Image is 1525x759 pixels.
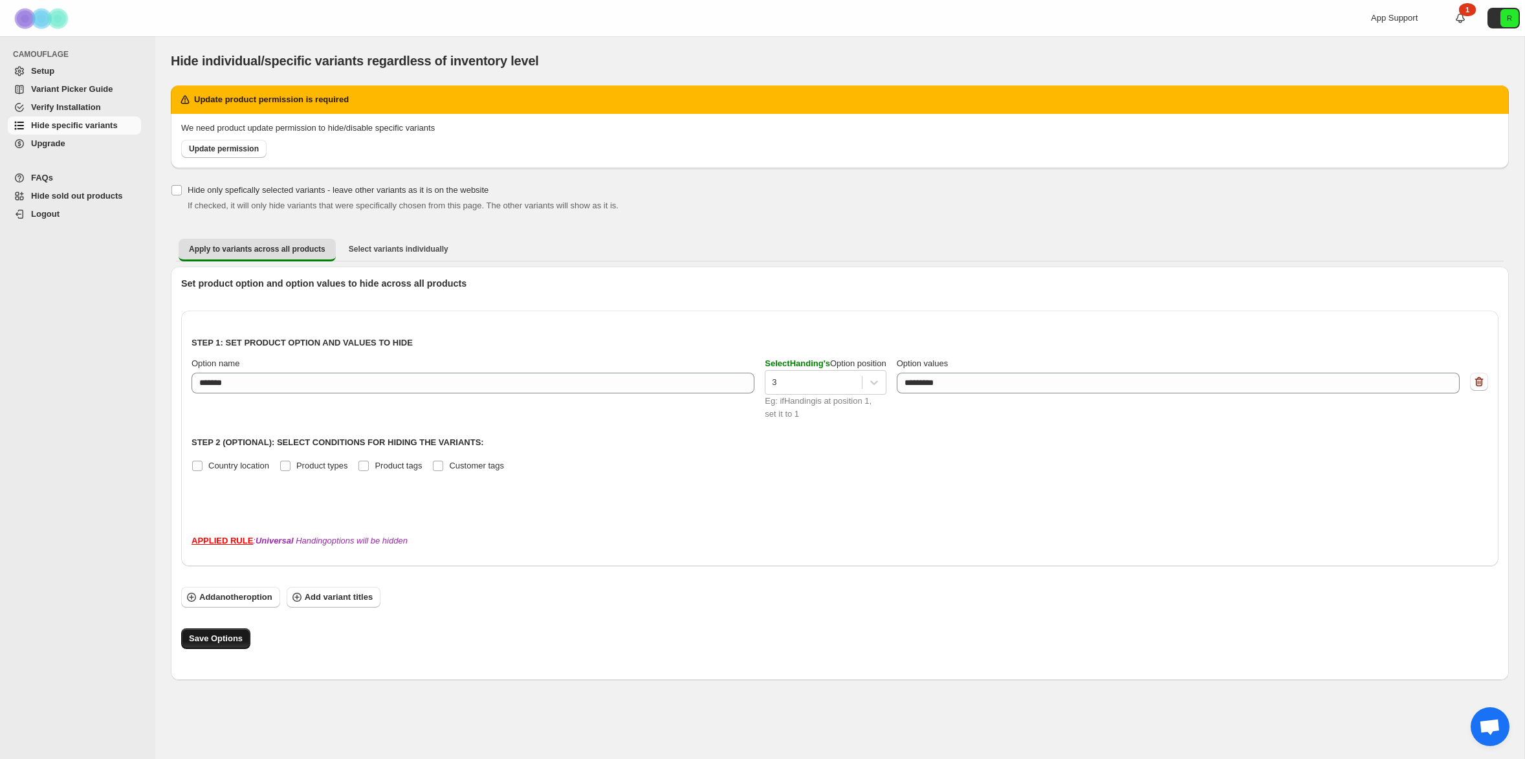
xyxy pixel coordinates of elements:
[194,93,349,106] h2: Update product permission is required
[1487,8,1520,28] button: Avatar with initials R
[179,239,336,261] button: Apply to variants across all products
[8,62,141,80] a: Setup
[338,239,459,259] button: Select variants individually
[765,395,886,421] div: Eg: if Handing is at position 1, set it to 1
[31,84,113,94] span: Variant Picker Guide
[181,628,250,649] button: Save Options
[8,98,141,116] a: Verify Installation
[189,144,259,154] span: Update permission
[171,54,539,68] span: Hide individual/specific variants regardless of inventory level
[192,436,1488,449] p: Step 2 (Optional): Select conditions for hiding the variants:
[1471,707,1509,746] div: Open chat
[31,191,123,201] span: Hide sold out products
[1454,12,1467,25] a: 1
[31,173,53,182] span: FAQs
[181,277,1498,290] p: Set product option and option values to hide across all products
[1507,14,1512,22] text: R
[192,536,253,545] strong: APPLIED RULE
[181,587,280,608] button: Addanotheroption
[208,461,269,470] span: Country location
[765,358,886,368] span: Option position
[8,187,141,205] a: Hide sold out products
[8,205,141,223] a: Logout
[189,244,325,254] span: Apply to variants across all products
[305,591,373,604] span: Add variant titles
[188,185,488,195] span: Hide only spefically selected variants - leave other variants as it is on the website
[375,461,422,470] span: Product tags
[181,123,435,133] span: We need product update permission to hide/disable specific variants
[192,534,1488,547] div: : Handing options will be hidden
[897,358,949,368] span: Option values
[171,267,1509,680] div: Apply to variants across all products
[349,244,448,254] span: Select variants individually
[31,209,60,219] span: Logout
[287,587,380,608] button: Add variant titles
[199,591,272,604] span: Add another option
[31,138,65,148] span: Upgrade
[181,140,267,158] a: Update permission
[449,461,504,470] span: Customer tags
[296,461,348,470] span: Product types
[189,632,243,645] span: Save Options
[8,80,141,98] a: Variant Picker Guide
[31,120,118,130] span: Hide specific variants
[1371,13,1418,23] span: App Support
[188,201,619,210] span: If checked, it will only hide variants that were specifically chosen from this page. The other va...
[31,102,101,112] span: Verify Installation
[10,1,75,36] img: Camouflage
[1459,3,1476,16] div: 1
[765,358,830,368] span: Select Handing 's
[1500,9,1519,27] span: Avatar with initials R
[192,358,239,368] span: Option name
[8,116,141,135] a: Hide specific variants
[256,536,294,545] b: Universal
[8,169,141,187] a: FAQs
[8,135,141,153] a: Upgrade
[31,66,54,76] span: Setup
[192,336,1488,349] p: Step 1: Set product option and values to hide
[13,49,146,60] span: CAMOUFLAGE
